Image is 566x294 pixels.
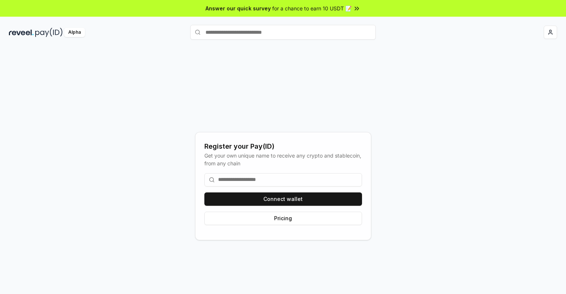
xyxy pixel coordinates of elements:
div: Alpha [64,28,85,37]
span: for a chance to earn 10 USDT 📝 [272,4,352,12]
img: pay_id [35,28,63,37]
div: Register your Pay(ID) [204,141,362,152]
div: Get your own unique name to receive any crypto and stablecoin, from any chain [204,152,362,167]
img: reveel_dark [9,28,34,37]
button: Connect wallet [204,192,362,206]
span: Answer our quick survey [205,4,271,12]
button: Pricing [204,212,362,225]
